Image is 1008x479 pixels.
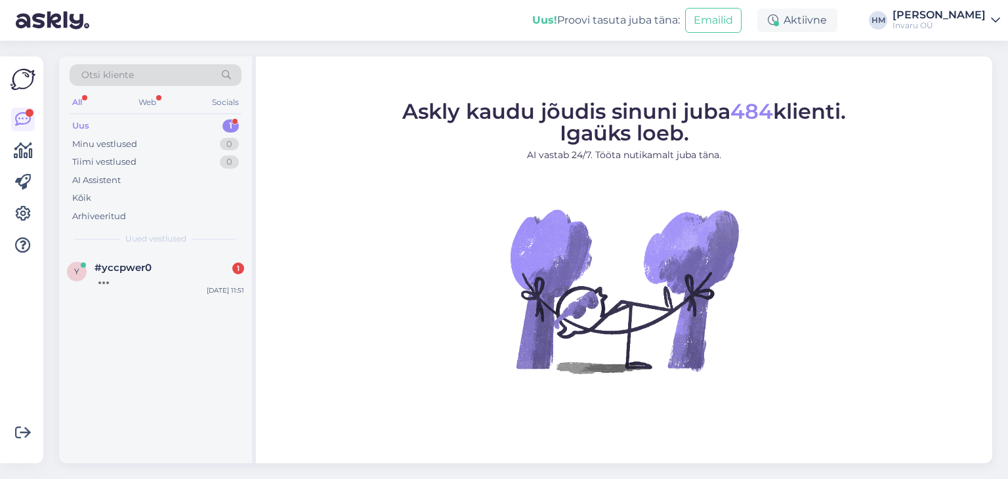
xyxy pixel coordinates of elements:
span: 484 [730,98,773,124]
div: HM [869,11,887,30]
div: 1 [222,119,239,133]
div: Minu vestlused [72,138,137,151]
img: Askly Logo [10,67,35,92]
p: AI vastab 24/7. Tööta nutikamalt juba täna. [402,148,846,162]
div: [DATE] 11:51 [207,285,244,295]
div: Invaru OÜ [892,20,986,31]
img: No Chat active [506,173,742,409]
span: Uued vestlused [125,233,186,245]
span: y [74,266,79,276]
div: Kõik [72,192,91,205]
div: 1 [232,262,244,274]
div: Arhiveeritud [72,210,126,223]
a: [PERSON_NAME]Invaru OÜ [892,10,1000,31]
div: [PERSON_NAME] [892,10,986,20]
div: Web [136,94,159,111]
div: Proovi tasuta juba täna: [532,12,680,28]
div: Aktiivne [757,9,837,32]
div: 0 [220,156,239,169]
span: Otsi kliente [81,68,134,82]
button: Emailid [685,8,742,33]
div: Tiimi vestlused [72,156,136,169]
b: Uus! [532,14,557,26]
div: Socials [209,94,241,111]
div: All [70,94,85,111]
div: 0 [220,138,239,151]
div: AI Assistent [72,174,121,187]
span: Askly kaudu jõudis sinuni juba klienti. Igaüks loeb. [402,98,846,146]
div: Uus [72,119,89,133]
span: #yccpwer0 [94,262,152,274]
